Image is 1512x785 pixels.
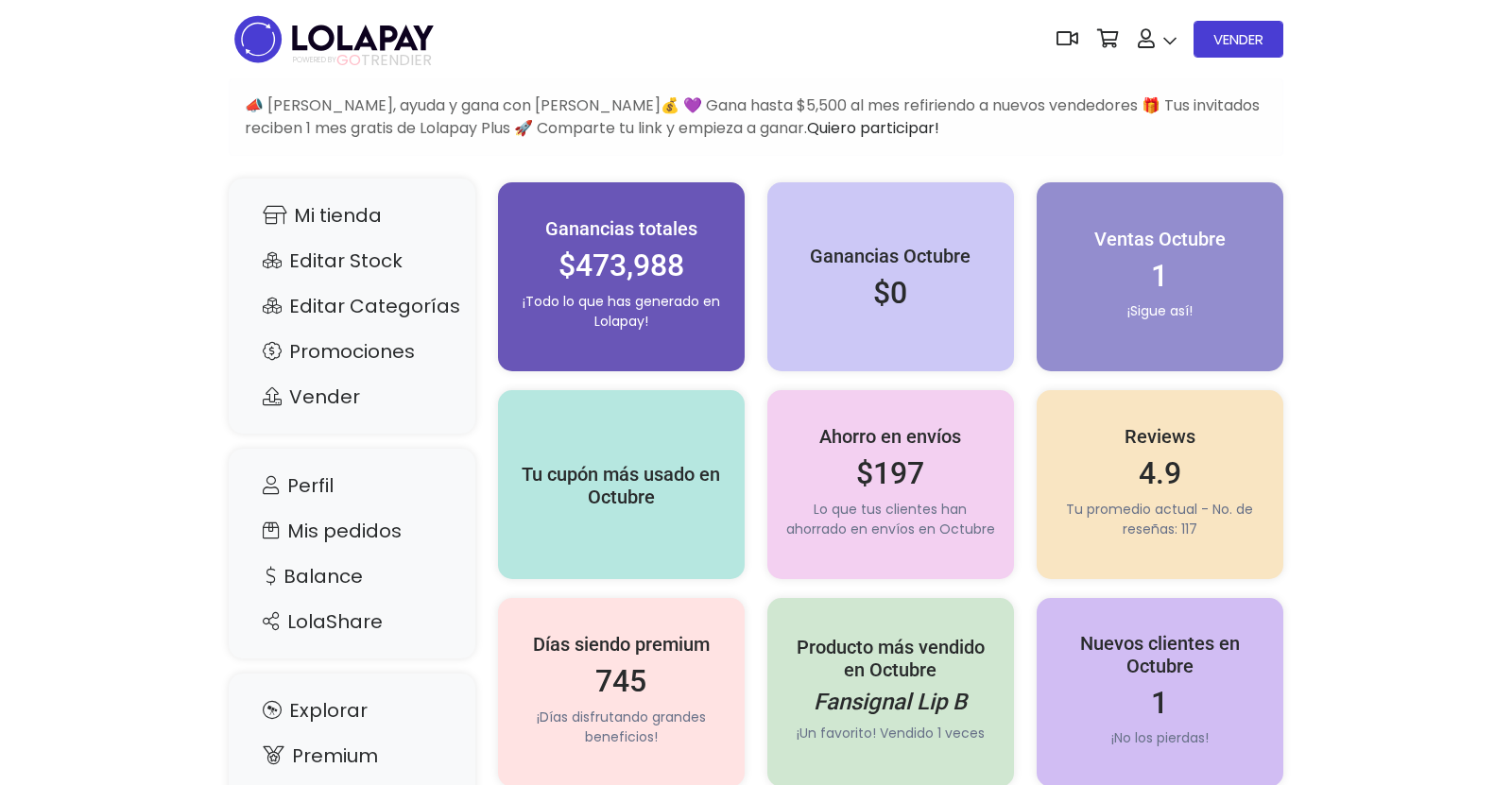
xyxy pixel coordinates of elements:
h2: 745 [517,663,726,699]
a: Quiero participar! [807,117,939,139]
h2: 1 [1056,258,1264,294]
span: GO [336,49,361,71]
h5: Ahorro en envíos [786,425,995,448]
h4: Fansignal Lip B [786,689,995,716]
a: Mis pedidos [248,513,456,549]
a: Mi tienda [248,197,456,233]
a: LolaShare [248,604,456,640]
span: 📣 [PERSON_NAME], ayuda y gana con [PERSON_NAME]💰 💜 Gana hasta $5,500 al mes refiriendo a nuevos v... [245,94,1260,139]
p: Tu promedio actual - No. de reseñas: 117 [1056,500,1264,539]
a: Promociones [248,333,456,369]
a: Editar Categorías [248,288,456,324]
h5: Tu cupón más usado en Octubre [517,463,726,508]
h2: 4.9 [1056,455,1264,491]
h5: Ganancias Octubre [786,245,995,267]
h2: $0 [786,275,995,311]
h5: Ventas Octubre [1056,228,1264,250]
a: Editar Stock [248,243,456,279]
h2: 1 [1056,685,1264,721]
a: Perfil [248,468,456,503]
h5: Nuevos clientes en Octubre [1056,632,1264,677]
a: Premium [248,738,456,774]
span: TRENDIER [293,52,432,69]
a: Vender [248,379,456,415]
h2: $473,988 [517,247,726,283]
p: ¡No los pierdas! [1056,728,1264,748]
h5: Reviews [1056,425,1264,448]
img: logo [229,9,439,69]
p: ¡Todo lo que has generado en Lolapay! [517,292,726,332]
a: Explorar [248,692,456,728]
h2: $197 [786,455,995,491]
a: Balance [248,558,456,594]
h5: Producto más vendido en Octubre [786,636,995,681]
p: ¡Un favorito! Vendido 1 veces [786,724,995,743]
p: ¡Días disfrutando grandes beneficios! [517,708,726,747]
span: POWERED BY [293,55,336,65]
p: ¡Sigue así! [1056,301,1264,321]
p: Lo que tus clientes han ahorrado en envíos en Octubre [786,500,995,539]
a: VENDER [1194,21,1283,58]
h5: Ganancias totales [517,217,726,240]
h5: Días siendo premium [517,633,726,656]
